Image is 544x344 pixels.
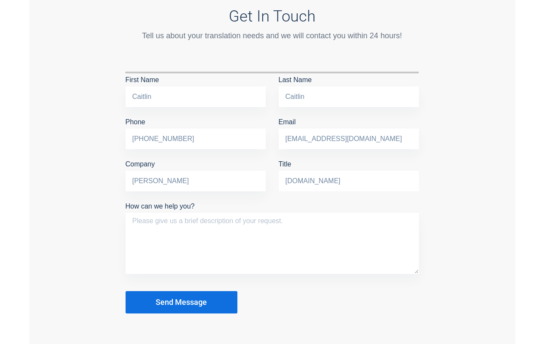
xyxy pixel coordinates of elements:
input: Company [126,171,266,191]
div: Tell us about your translation needs and we will contact you within 24 hours! [126,30,419,42]
button: Send Message [126,291,237,313]
form: Contact form [126,72,419,313]
label: How can we help you? [126,203,419,223]
label: Title [279,160,419,184]
label: Last Name [279,76,419,100]
label: Company [126,160,266,184]
span: Send Message [156,298,207,307]
input: Email [279,129,419,149]
label: Phone [126,118,266,142]
h3: Get In Touch [126,7,419,25]
input: Last Name [279,86,419,107]
textarea: How can we help you? [126,213,419,274]
label: First Name [126,76,266,100]
input: First Name [126,86,266,107]
label: Email [279,118,419,142]
input: Phone [126,129,266,149]
input: Title [279,171,419,191]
